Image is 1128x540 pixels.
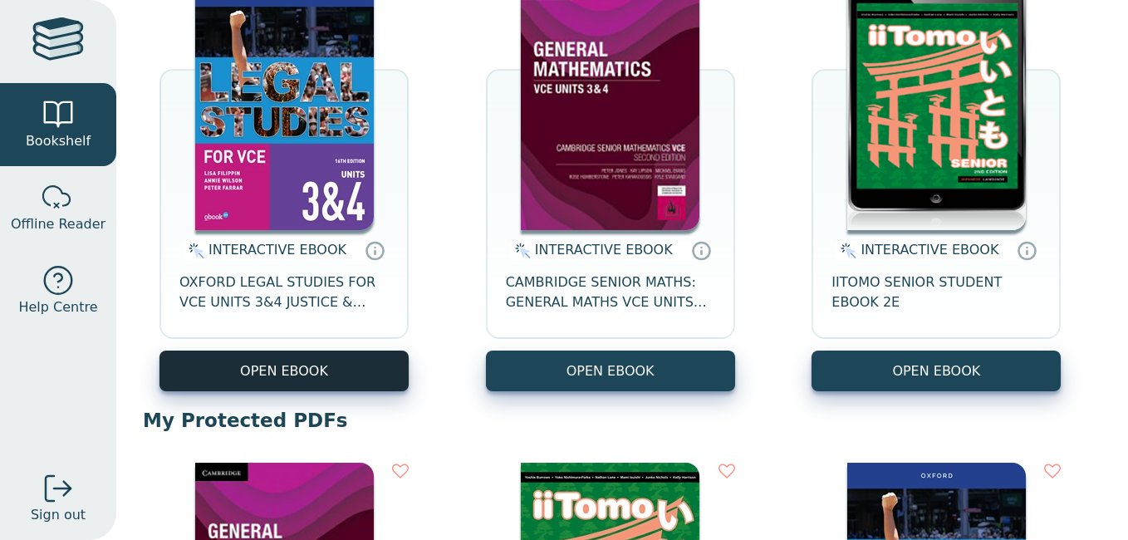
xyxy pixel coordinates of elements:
img: interactive.svg [836,241,856,261]
button: OPEN EBOOK [812,351,1061,391]
a: Interactive eBooks are accessed online via the publisher’s portal. They contain interactive resou... [365,240,385,260]
p: My Protected PDFs [143,408,1101,433]
button: OPEN EBOOK [486,351,735,391]
a: Interactive eBooks are accessed online via the publisher’s portal. They contain interactive resou... [1017,240,1037,260]
span: Bookshelf [26,131,91,151]
a: Interactive eBooks are accessed online via the publisher’s portal. They contain interactive resou... [691,240,711,260]
span: Offline Reader [11,214,105,234]
span: INTERACTIVE EBOOK [861,242,998,258]
img: interactive.svg [184,241,204,261]
img: interactive.svg [510,241,531,261]
span: Help Centre [18,297,97,317]
button: OPEN EBOOK [159,351,409,391]
span: Sign out [31,505,86,525]
span: INTERACTIVE EBOOK [208,242,346,258]
span: CAMBRIDGE SENIOR MATHS: GENERAL MATHS VCE UNITS 3&4 EBOOK 2E [506,272,715,312]
span: IITOMO SENIOR STUDENT EBOOK 2E [831,272,1041,312]
span: INTERACTIVE EBOOK [535,242,673,258]
span: OXFORD LEGAL STUDIES FOR VCE UNITS 3&4 JUSTICE & OUTCOMES STUDENT OBOOK + ASSESS 16E [179,272,389,312]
